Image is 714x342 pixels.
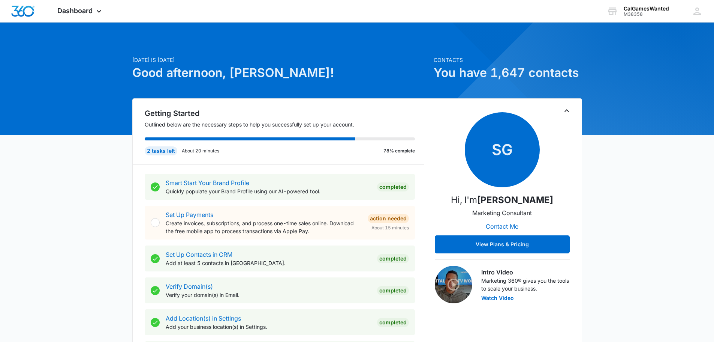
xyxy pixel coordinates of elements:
div: Completed [377,254,409,263]
button: Contact Me [478,217,526,235]
p: About 20 minutes [182,148,219,154]
p: Marketing Consultant [472,208,532,217]
a: Smart Start Your Brand Profile [166,179,249,187]
p: Add your business location(s) in Settings. [166,323,371,331]
button: View Plans & Pricing [435,235,570,253]
p: Verify your domain(s) in Email. [166,291,371,299]
a: Add Location(s) in Settings [166,315,241,322]
a: Set Up Payments [166,211,213,218]
div: Action Needed [368,214,409,223]
button: Toggle Collapse [562,106,571,115]
p: Outlined below are the necessary steps to help you successfully set up your account. [145,121,424,128]
strong: [PERSON_NAME] [477,194,553,205]
div: 2 tasks left [145,146,177,155]
p: 78% complete [383,148,415,154]
span: About 15 minutes [371,224,409,231]
p: Add at least 5 contacts in [GEOGRAPHIC_DATA]. [166,259,371,267]
div: Completed [377,182,409,191]
h1: Good afternoon, [PERSON_NAME]! [132,64,429,82]
p: Contacts [434,56,582,64]
p: Quickly populate your Brand Profile using our AI-powered tool. [166,187,371,195]
div: Completed [377,286,409,295]
a: Set Up Contacts in CRM [166,251,232,258]
h1: You have 1,647 contacts [434,64,582,82]
button: Watch Video [481,295,514,301]
p: Hi, I'm [451,193,553,207]
span: Dashboard [57,7,93,15]
a: Verify Domain(s) [166,283,213,290]
p: [DATE] is [DATE] [132,56,429,64]
div: account name [624,6,669,12]
p: Create invoices, subscriptions, and process one-time sales online. Download the free mobile app t... [166,219,362,235]
h3: Intro Video [481,268,570,277]
div: account id [624,12,669,17]
p: Marketing 360® gives you the tools to scale your business. [481,277,570,292]
span: SG [465,112,540,187]
img: Intro Video [435,266,472,303]
h2: Getting Started [145,108,424,119]
div: Completed [377,318,409,327]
